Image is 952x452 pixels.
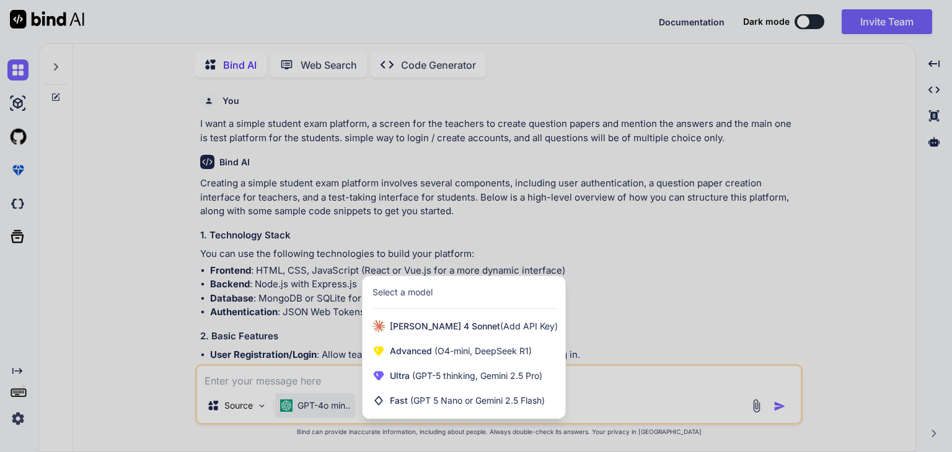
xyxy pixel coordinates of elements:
span: Fast [390,394,545,407]
span: Ultra [390,370,542,382]
span: Advanced [390,345,532,357]
span: (GPT 5 Nano or Gemini 2.5 Flash) [410,395,545,406]
div: Select a model [372,286,433,298]
span: [PERSON_NAME] 4 Sonnet [390,320,558,332]
span: (O4-mini, DeepSeek R1) [432,346,532,356]
span: (Add API Key) [500,321,558,331]
span: (GPT-5 thinking, Gemini 2.5 Pro) [410,370,542,381]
